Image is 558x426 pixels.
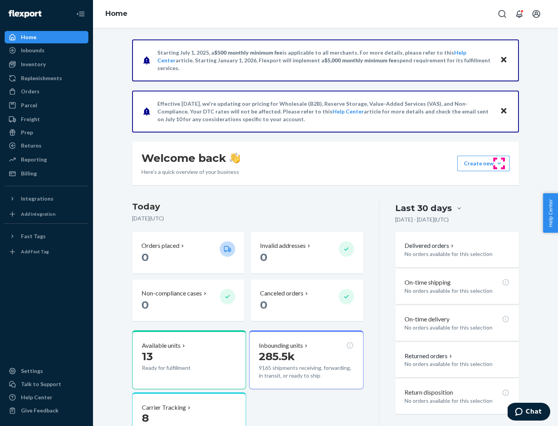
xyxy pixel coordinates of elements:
a: Home [5,31,88,43]
div: Parcel [21,101,37,109]
div: Talk to Support [21,380,61,388]
p: Starting July 1, 2025, a is applicable to all merchants. For more details, please refer to this a... [157,49,493,72]
button: Give Feedback [5,404,88,417]
p: On-time shipping [405,278,451,287]
div: Fast Tags [21,232,46,240]
p: On-time delivery [405,315,449,324]
span: 0 [260,298,267,311]
iframe: Opens a widget where you can chat to one of our agents [508,403,550,422]
p: Here’s a quick overview of your business [141,168,240,176]
div: Reporting [21,156,47,163]
div: Freight [21,115,40,123]
button: Create new [457,156,510,171]
a: Replenishments [5,72,88,84]
ol: breadcrumbs [99,3,134,25]
span: $5,000 monthly minimum fee [324,57,397,64]
p: Inbounding units [259,341,303,350]
button: Close [499,55,509,66]
img: hand-wave emoji [229,153,240,163]
div: Orders [21,88,40,95]
a: Inventory [5,58,88,70]
button: Available units13Ready for fulfillment [132,330,246,389]
span: 8 [142,411,149,424]
a: Reporting [5,153,88,166]
div: Help Center [21,393,52,401]
button: Open Search Box [494,6,510,22]
p: [DATE] ( UTC ) [132,215,363,222]
p: No orders available for this selection [405,287,510,295]
p: Carrier Tracking [142,403,186,412]
p: Return disposition [405,388,453,397]
div: Add Fast Tag [21,248,49,255]
a: Orders [5,85,88,98]
span: 0 [260,251,267,264]
div: Give Feedback [21,407,59,414]
a: Parcel [5,99,88,112]
a: Freight [5,113,88,125]
p: Effective [DATE], we're updating our pricing for Wholesale (B2B), Reserve Storage, Value-Added Se... [157,100,493,123]
a: Billing [5,167,88,180]
a: Add Fast Tag [5,246,88,258]
span: 0 [141,298,149,311]
div: Replenishments [21,74,62,82]
button: Talk to Support [5,378,88,390]
a: Help Center [5,391,88,404]
a: Home [105,9,127,18]
button: Delivered orders [405,241,455,250]
button: Open notifications [511,6,527,22]
button: Inbounding units285.5k9165 shipments receiving, forwarding, in transit, or ready to ship [249,330,363,389]
h3: Today [132,201,363,213]
div: Returns [21,142,41,149]
p: Canceled orders [260,289,303,298]
div: Integrations [21,195,53,203]
div: Settings [21,367,43,375]
button: Open account menu [529,6,544,22]
div: Last 30 days [395,202,452,214]
p: No orders available for this selection [405,397,510,405]
button: Help Center [543,193,558,233]
div: Billing [21,170,37,177]
button: Invalid addresses 0 [251,232,363,273]
div: Add Integration [21,211,55,217]
p: Ready for fulfillment [142,364,214,372]
p: Invalid addresses [260,241,306,250]
button: Non-compliance cases 0 [132,280,245,321]
a: Inbounds [5,44,88,57]
button: Canceled orders 0 [251,280,363,321]
div: Inventory [21,60,46,68]
p: Non-compliance cases [141,289,202,298]
button: Returned orders [405,352,454,361]
button: Orders placed 0 [132,232,245,273]
a: Add Integration [5,208,88,220]
a: Returns [5,139,88,152]
p: [DATE] - [DATE] ( UTC ) [395,216,449,223]
p: Orders placed [141,241,179,250]
p: No orders available for this selection [405,250,510,258]
span: 285.5k [259,350,295,363]
p: No orders available for this selection [405,324,510,332]
div: Prep [21,129,33,136]
p: No orders available for this selection [405,360,510,368]
p: 9165 shipments receiving, forwarding, in transit, or ready to ship [259,364,353,380]
a: Settings [5,365,88,377]
div: Home [21,33,36,41]
a: Help Center [332,108,364,115]
span: 0 [141,251,149,264]
button: Close Navigation [73,6,88,22]
img: Flexport logo [9,10,41,18]
a: Prep [5,126,88,139]
h1: Welcome back [141,151,240,165]
p: Available units [142,341,181,350]
button: Close [499,106,509,117]
span: $500 monthly minimum fee [214,49,282,56]
span: 13 [142,350,153,363]
button: Fast Tags [5,230,88,242]
button: Integrations [5,192,88,205]
div: Inbounds [21,46,45,54]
